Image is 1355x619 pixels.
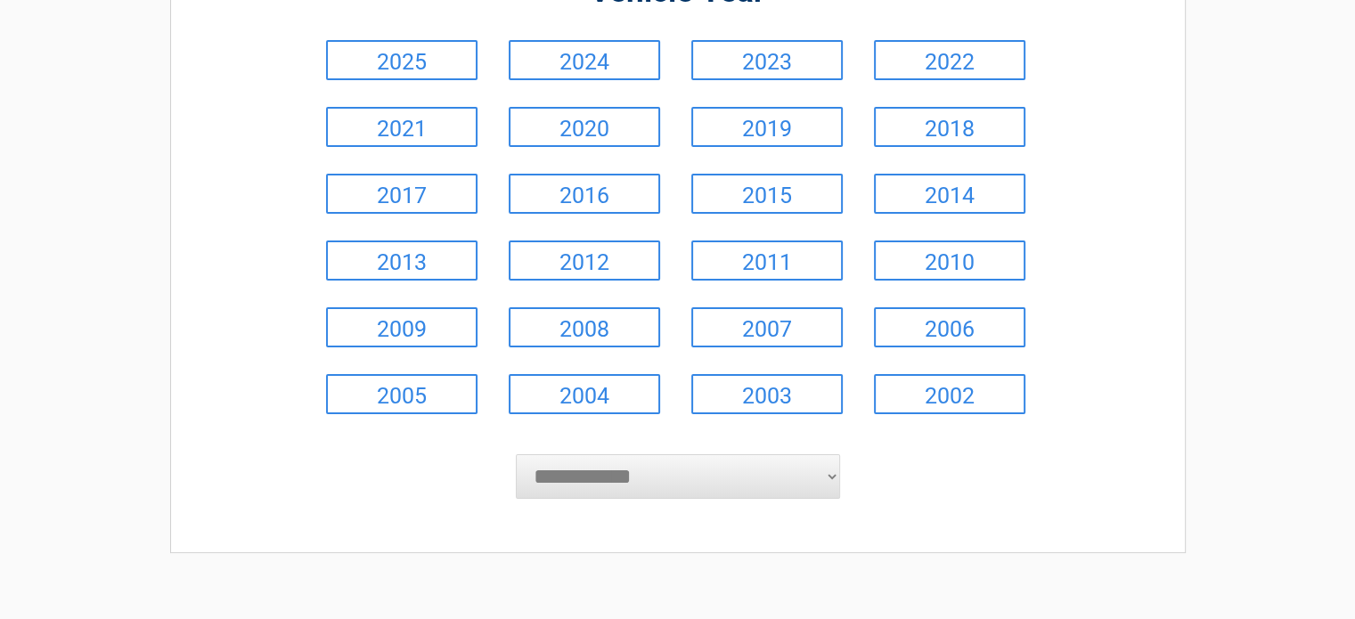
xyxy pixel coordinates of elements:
[691,374,843,414] a: 2003
[691,40,843,80] a: 2023
[874,374,1025,414] a: 2002
[326,374,478,414] a: 2005
[874,107,1025,147] a: 2018
[874,40,1025,80] a: 2022
[509,374,660,414] a: 2004
[509,40,660,80] a: 2024
[326,107,478,147] a: 2021
[509,174,660,214] a: 2016
[326,40,478,80] a: 2025
[691,240,843,281] a: 2011
[326,307,478,347] a: 2009
[509,307,660,347] a: 2008
[874,174,1025,214] a: 2014
[509,240,660,281] a: 2012
[691,174,843,214] a: 2015
[691,307,843,347] a: 2007
[509,107,660,147] a: 2020
[691,107,843,147] a: 2019
[326,240,478,281] a: 2013
[874,240,1025,281] a: 2010
[874,307,1025,347] a: 2006
[326,174,478,214] a: 2017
